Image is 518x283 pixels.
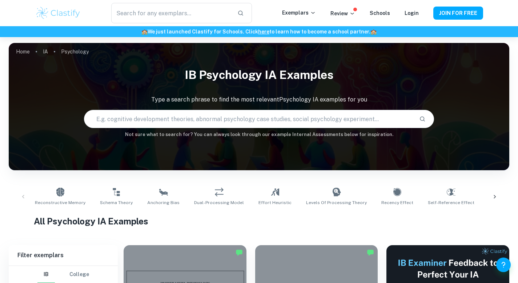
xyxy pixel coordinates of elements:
a: Home [16,47,30,57]
input: Search for any exemplars... [111,3,231,23]
a: here [258,29,269,35]
span: 🏫 [370,29,377,35]
h6: Filter exemplars [9,245,118,266]
span: Reconstructive Memory [35,199,85,206]
span: Recency Effect [381,199,413,206]
p: Type a search phrase to find the most relevant Psychology IA examples for you [9,95,509,104]
img: Clastify logo [35,6,81,20]
p: Psychology [61,48,89,56]
a: Login [405,10,419,16]
p: Review [330,9,355,17]
span: 🏫 [141,29,148,35]
a: Schools [370,10,390,16]
p: Exemplars [282,9,316,17]
span: Schema Theory [100,199,133,206]
span: Dual-Processing Model [194,199,244,206]
span: Self-Reference Effect [428,199,474,206]
span: Anchoring Bias [147,199,180,206]
a: IA [43,47,48,57]
h1: IB Psychology IA examples [9,63,509,87]
img: Marked [367,249,374,256]
h6: Not sure what to search for? You can always look through our example Internal Assessments below f... [9,131,509,138]
img: Marked [236,249,243,256]
h6: We just launched Clastify for Schools. Click to learn how to become a school partner. [1,28,517,36]
button: Search [416,113,429,125]
button: Help and Feedback [496,258,511,272]
span: Levels of Processing Theory [306,199,367,206]
input: E.g. cognitive development theories, abnormal psychology case studies, social psychology experime... [84,109,414,129]
span: Effort Heuristic [258,199,292,206]
h1: All Psychology IA Examples [34,215,484,228]
button: JOIN FOR FREE [433,7,483,20]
